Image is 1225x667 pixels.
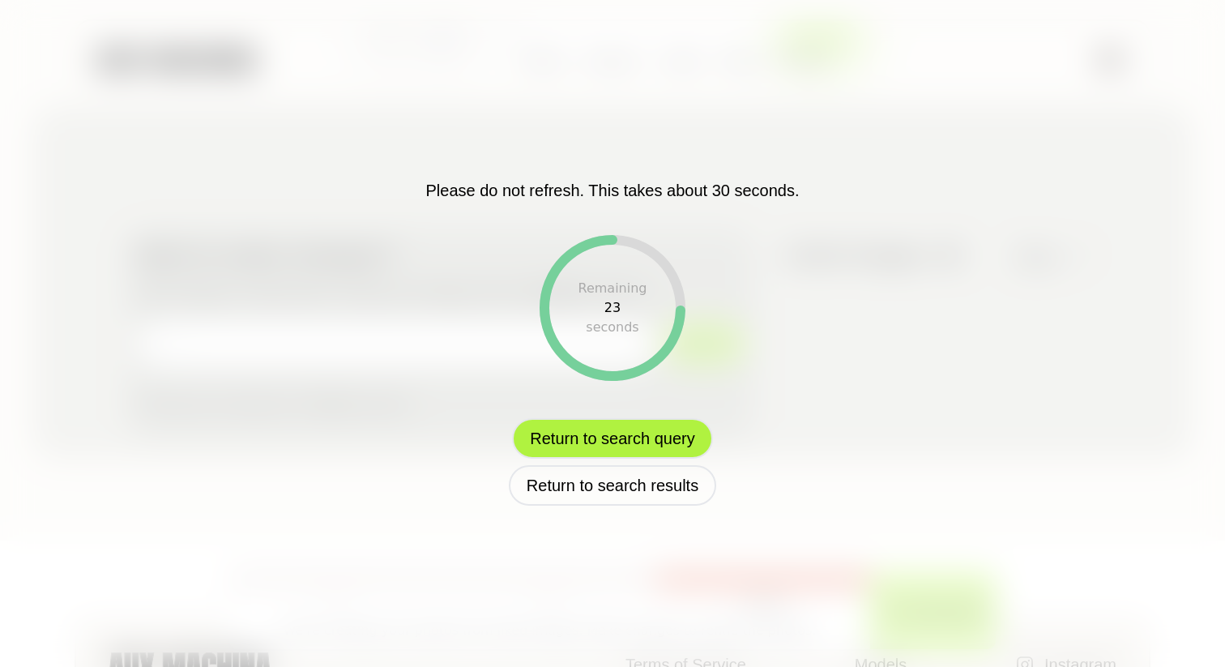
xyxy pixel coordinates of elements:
[604,298,621,318] div: 23
[512,418,712,459] button: Return to search query
[509,465,716,506] button: Return to search results
[578,279,647,298] div: Remaining
[586,318,638,337] div: seconds
[425,178,799,203] p: Please do not refresh. This takes about 30 seconds.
